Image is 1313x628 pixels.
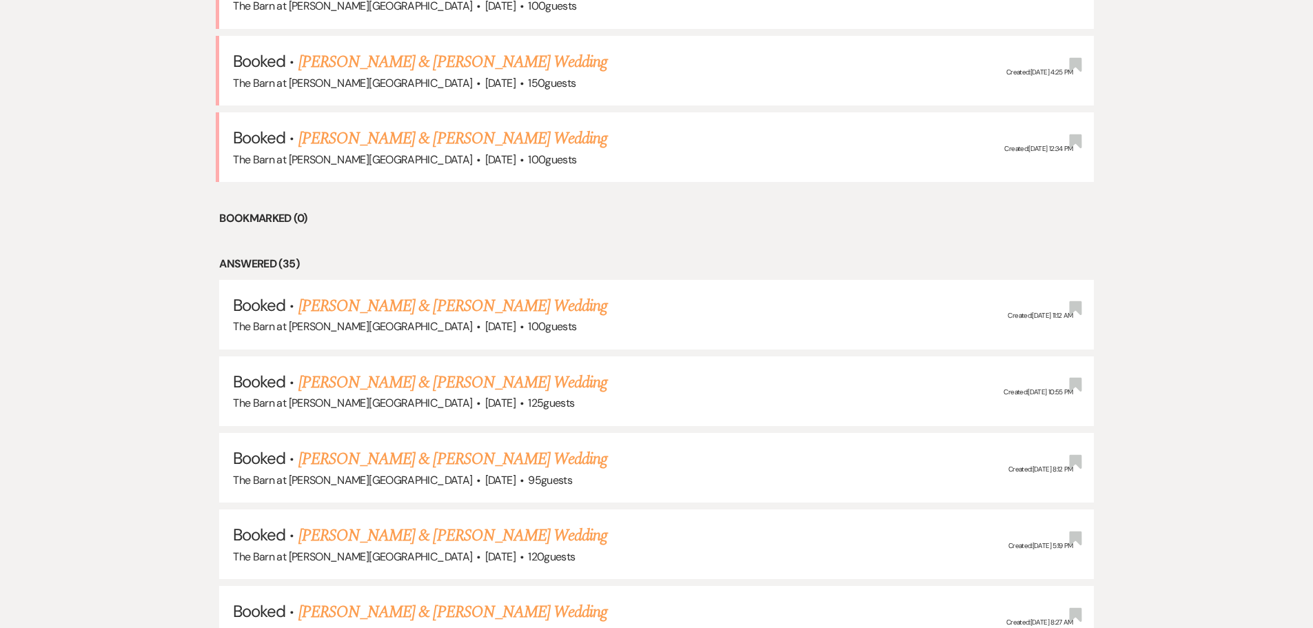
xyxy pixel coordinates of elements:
span: [DATE] [485,76,516,90]
span: Created: [DATE] 8:12 PM [1008,465,1073,474]
span: The Barn at [PERSON_NAME][GEOGRAPHIC_DATA] [233,76,472,90]
li: Answered (35) [219,255,1094,273]
span: Created: [DATE] 8:27 AM [1006,618,1073,627]
span: The Barn at [PERSON_NAME][GEOGRAPHIC_DATA] [233,319,472,334]
a: [PERSON_NAME] & [PERSON_NAME] Wedding [298,523,607,548]
span: 100 guests [528,152,576,167]
span: Booked [233,371,285,392]
li: Bookmarked (0) [219,210,1094,227]
span: Booked [233,600,285,622]
span: Booked [233,524,285,545]
span: 120 guests [528,549,575,564]
span: The Barn at [PERSON_NAME][GEOGRAPHIC_DATA] [233,152,472,167]
a: [PERSON_NAME] & [PERSON_NAME] Wedding [298,294,607,318]
span: 150 guests [528,76,576,90]
span: [DATE] [485,473,516,487]
span: Booked [233,447,285,469]
span: The Barn at [PERSON_NAME][GEOGRAPHIC_DATA] [233,549,472,564]
a: [PERSON_NAME] & [PERSON_NAME] Wedding [298,50,607,74]
span: [DATE] [485,549,516,564]
span: Booked [233,294,285,316]
span: Created: [DATE] 4:25 PM [1006,68,1073,77]
a: [PERSON_NAME] & [PERSON_NAME] Wedding [298,126,607,151]
a: [PERSON_NAME] & [PERSON_NAME] Wedding [298,370,607,395]
span: [DATE] [485,319,516,334]
span: Booked [233,50,285,72]
span: The Barn at [PERSON_NAME][GEOGRAPHIC_DATA] [233,396,472,410]
span: The Barn at [PERSON_NAME][GEOGRAPHIC_DATA] [233,473,472,487]
span: Created: [DATE] 5:19 PM [1008,541,1073,550]
span: Created: [DATE] 10:55 PM [1004,388,1072,397]
span: Created: [DATE] 11:12 AM [1008,311,1072,320]
span: 95 guests [528,473,572,487]
span: [DATE] [485,396,516,410]
span: Booked [233,127,285,148]
a: [PERSON_NAME] & [PERSON_NAME] Wedding [298,447,607,472]
span: 125 guests [528,396,574,410]
span: Created: [DATE] 12:34 PM [1004,144,1072,153]
span: 100 guests [528,319,576,334]
span: [DATE] [485,152,516,167]
a: [PERSON_NAME] & [PERSON_NAME] Wedding [298,600,607,625]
